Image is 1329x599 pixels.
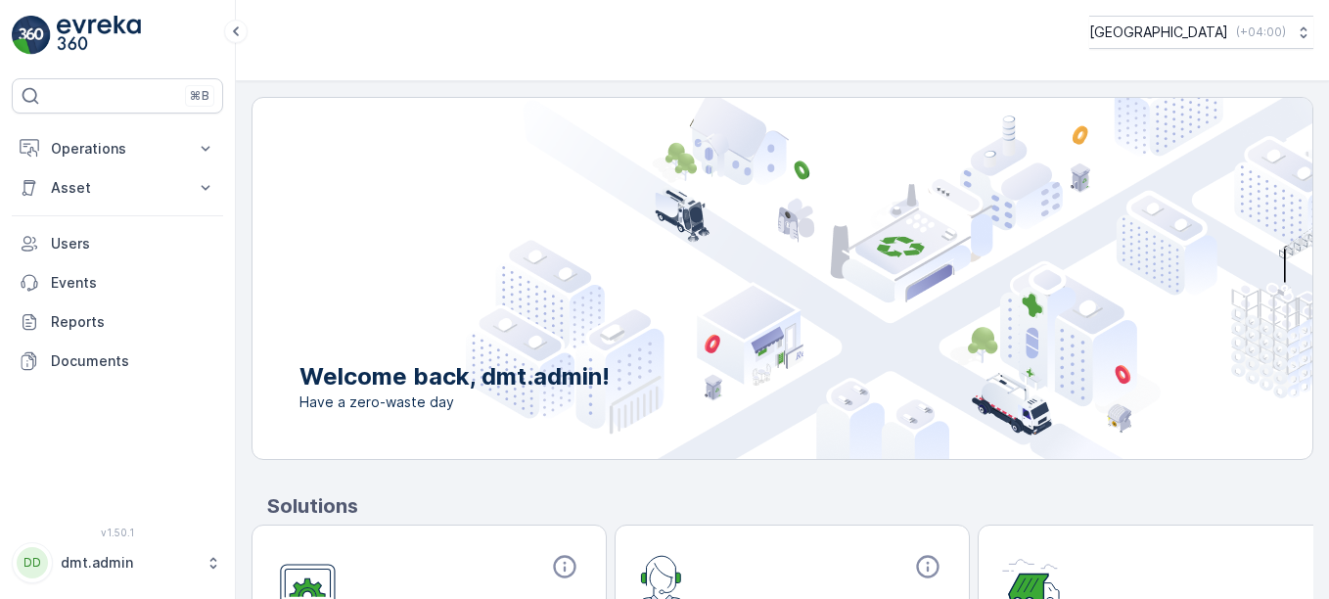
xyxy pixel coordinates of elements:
[190,88,209,104] p: ⌘B
[51,178,184,198] p: Asset
[51,139,184,159] p: Operations
[466,98,1312,459] img: city illustration
[12,527,223,538] span: v 1.50.1
[1236,24,1286,40] p: ( +04:00 )
[12,302,223,342] a: Reports
[51,351,215,371] p: Documents
[267,491,1313,521] p: Solutions
[51,234,215,253] p: Users
[51,273,215,293] p: Events
[61,553,196,573] p: dmt.admin
[12,342,223,381] a: Documents
[12,16,51,55] img: logo
[12,542,223,583] button: DDdmt.admin
[12,168,223,207] button: Asset
[1089,16,1313,49] button: [GEOGRAPHIC_DATA](+04:00)
[57,16,141,55] img: logo_light-DOdMpM7g.png
[299,392,610,412] span: Have a zero-waste day
[1089,23,1228,42] p: [GEOGRAPHIC_DATA]
[12,224,223,263] a: Users
[12,129,223,168] button: Operations
[12,263,223,302] a: Events
[17,547,48,578] div: DD
[51,312,215,332] p: Reports
[299,361,610,392] p: Welcome back, dmt.admin!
